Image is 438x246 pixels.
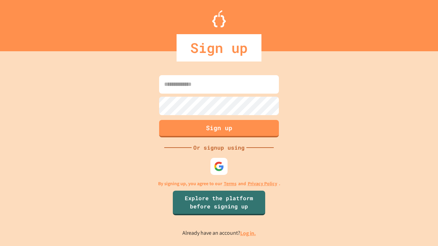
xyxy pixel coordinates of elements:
[159,120,279,137] button: Sign up
[177,34,261,61] div: Sign up
[192,143,246,152] div: Or signup using
[182,229,256,237] p: Already have an account?
[240,230,256,237] a: Log in.
[224,180,236,187] a: Terms
[214,161,224,172] img: google-icon.svg
[158,180,280,187] p: By signing up, you agree to our and .
[173,191,265,215] a: Explore the platform before signing up
[248,180,277,187] a: Privacy Policy
[212,10,226,27] img: Logo.svg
